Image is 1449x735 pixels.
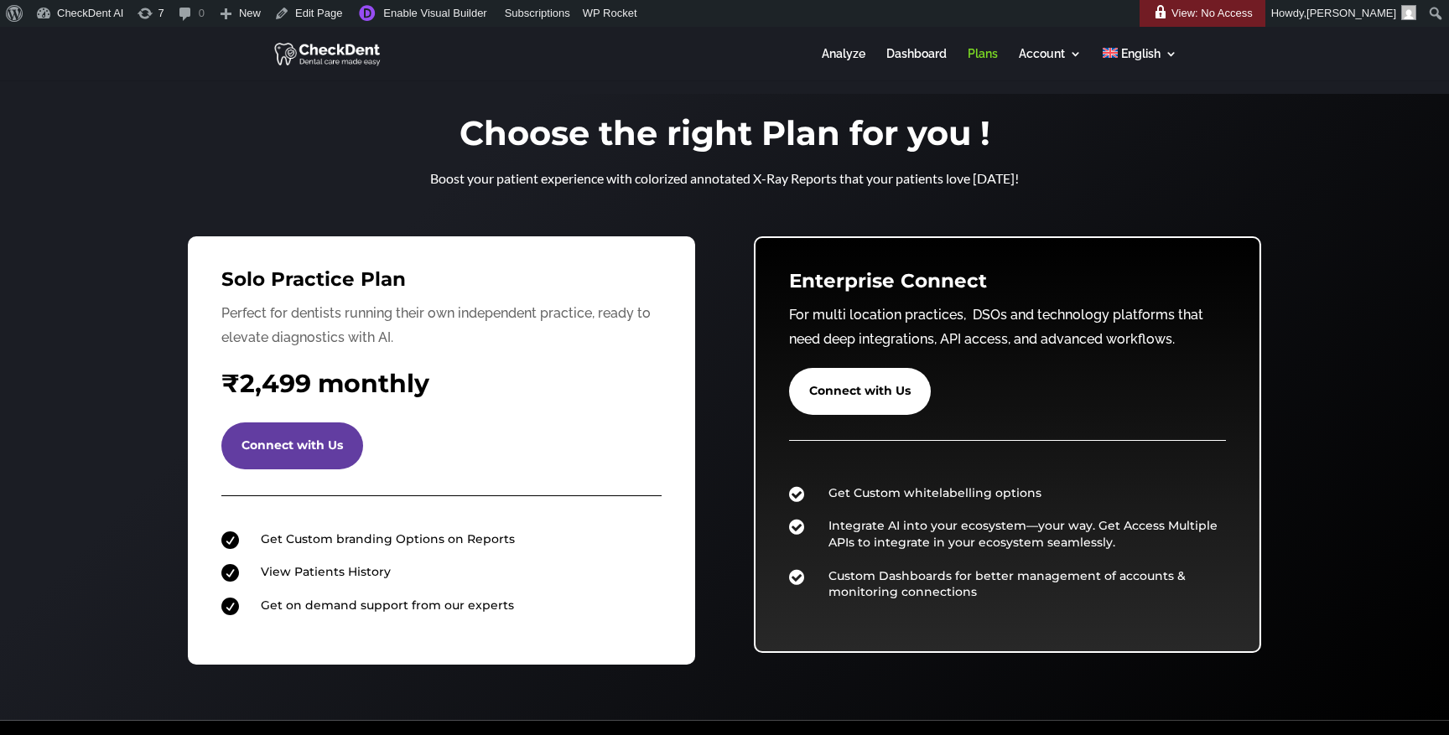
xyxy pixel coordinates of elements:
span:  [789,568,804,586]
a: Connect with Us [221,422,363,469]
span: Integrate AI into your ecosystem—your way. Get Access Multiple APIs to integrate in your ecosyste... [828,518,1218,550]
p: For multi location practices, DSOs and technology platforms that need deep integrations, API acce... [789,303,1226,352]
a: Connect with Us [789,368,931,415]
span:  [789,518,804,536]
p: Boost your patient experience with colorized annotated X-Ray Reports that your patients love [DATE]! [389,167,1060,191]
a: Account [1019,48,1082,80]
span: English [1121,47,1161,60]
span:  [221,564,239,582]
a: Plans [968,48,998,80]
span:  [221,598,239,615]
a: Dashboard [886,48,947,80]
span: View Patients History [261,564,391,579]
img: CheckDent AI [274,40,382,67]
h1: Choose the right Plan for you ! [389,116,1060,158]
span: [PERSON_NAME] [1306,7,1396,19]
img: Arnav Saha [1401,5,1416,20]
a: English [1103,48,1177,80]
h3: Enterprise Connect [789,272,1226,299]
h4: 2,499 monthly [221,366,662,410]
span:  [789,485,804,503]
span: Get Custom whitelabelling options [828,485,1041,500]
span: ₹ [221,368,240,399]
span: Get Custom branding Options on Reports [261,531,515,546]
h3: Solo Practice Plan [221,270,662,298]
span: Custom Dashboards for better management of accounts & monitoring connections [828,568,1186,600]
span: Get on demand support from our experts [261,598,514,613]
a: Analyze [822,48,865,80]
span:  [221,531,239,549]
p: Perfect for dentists running their own independent practice, ready to elevate diagnostics with AI. [221,302,662,350]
